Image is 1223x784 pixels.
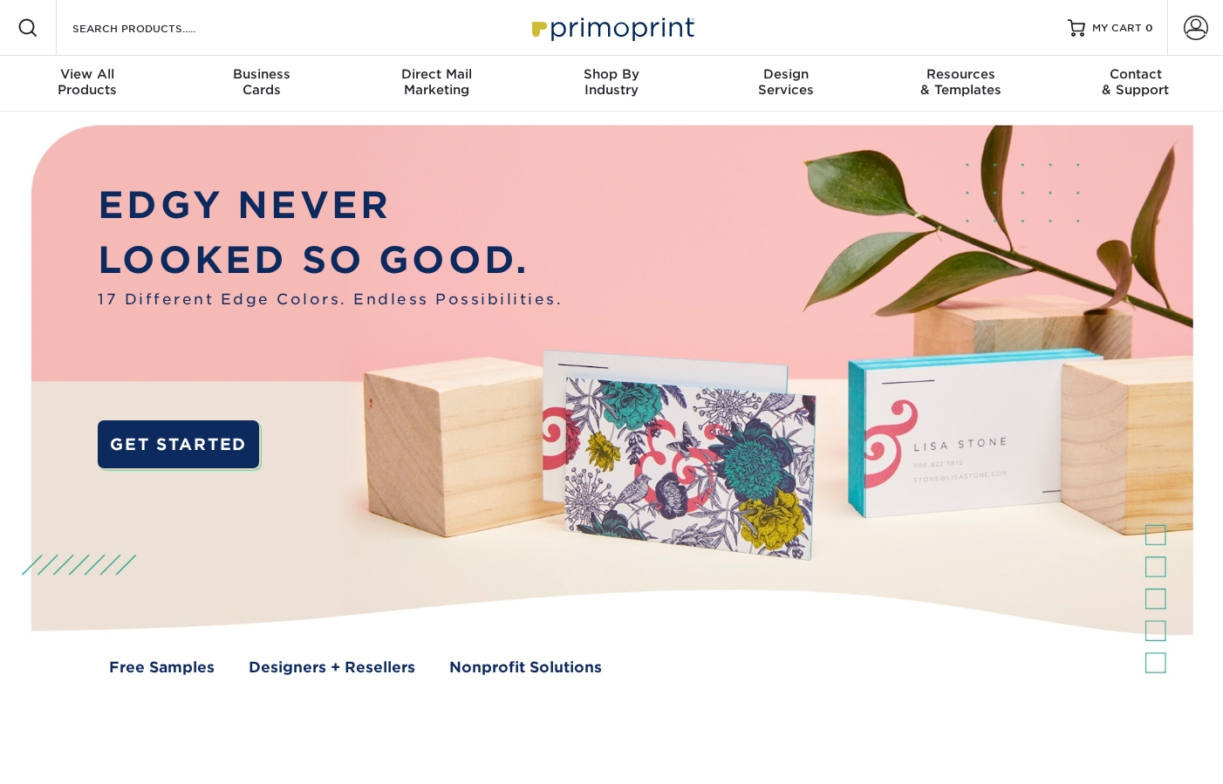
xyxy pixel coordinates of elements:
img: Primoprint [524,9,699,46]
div: Cards [174,66,349,98]
span: Contact [1049,66,1223,82]
div: Services [699,66,873,98]
a: DesignServices [699,56,873,112]
a: Free Samples [109,657,215,678]
a: Nonprofit Solutions [449,657,602,678]
a: Shop ByIndustry [524,56,699,112]
a: Direct MailMarketing [350,56,524,112]
span: Resources [873,66,1048,82]
span: Business [174,66,349,82]
a: GET STARTED [98,420,259,468]
span: Design [699,66,873,82]
div: Industry [524,66,699,98]
div: & Support [1049,66,1223,98]
span: Direct Mail [350,66,524,82]
div: & Templates [873,66,1048,98]
div: Marketing [350,66,524,98]
a: Designers + Resellers [249,657,415,678]
span: 17 Different Edge Colors. Endless Possibilities. [98,289,563,310]
span: MY CART [1092,21,1142,36]
a: Contact& Support [1049,56,1223,112]
p: EDGY NEVER [98,178,563,233]
a: Resources& Templates [873,56,1048,112]
span: 0 [1145,22,1153,34]
span: Shop By [524,66,699,82]
input: SEARCH PRODUCTS..... [71,17,241,38]
a: BusinessCards [174,56,349,112]
p: LOOKED SO GOOD. [98,233,563,288]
